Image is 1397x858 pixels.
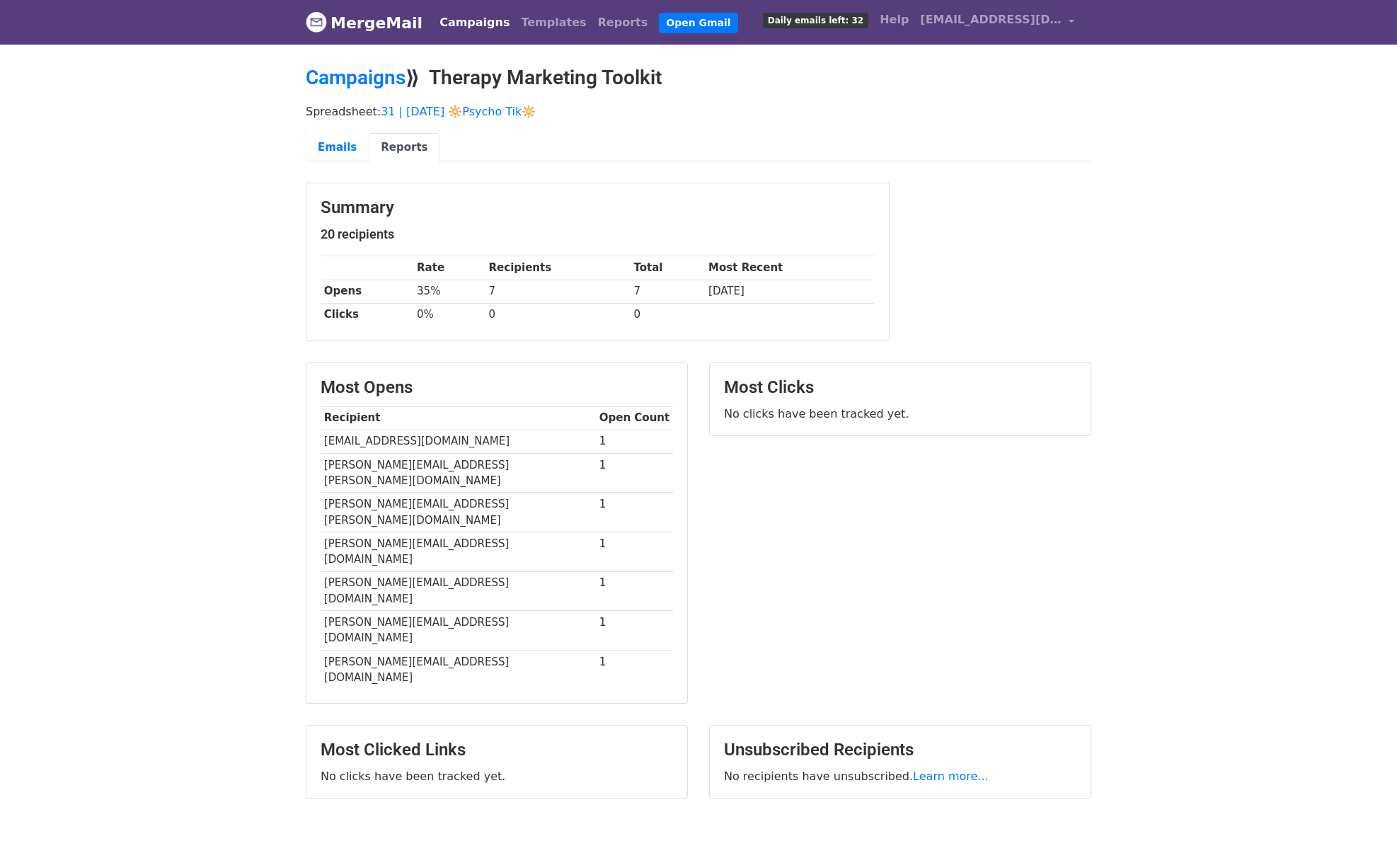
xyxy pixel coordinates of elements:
[874,6,914,34] a: Help
[596,430,673,453] td: 1
[306,66,406,89] a: Campaigns
[321,430,596,453] td: [EMAIL_ADDRESS][DOMAIN_NAME]
[321,227,875,242] h5: 20 recipients
[321,453,596,493] td: [PERSON_NAME][EMAIL_ADDRESS][PERSON_NAME][DOMAIN_NAME]
[596,532,673,571] td: 1
[724,406,1076,421] p: No clicks have been tracked yet.
[724,740,1076,760] h3: Unsubscribed Recipients
[914,6,1080,39] a: [EMAIL_ADDRESS][DOMAIN_NAME]
[369,133,439,162] a: Reports
[485,280,631,303] td: 7
[413,256,485,280] th: Rate
[485,256,631,280] th: Recipients
[705,280,875,303] td: [DATE]
[321,769,673,784] p: No clicks have been tracked yet.
[485,303,631,326] td: 0
[724,377,1076,398] h3: Most Clicks
[321,740,673,760] h3: Most Clicked Links
[306,133,369,162] a: Emails
[913,770,989,783] a: Learn more...
[596,493,673,532] td: 1
[631,280,706,303] td: 7
[306,8,422,38] a: MergeMail
[321,198,875,218] h3: Summary
[413,303,485,326] td: 0%
[596,571,673,611] td: 1
[321,532,596,571] td: [PERSON_NAME][EMAIL_ADDRESS][DOMAIN_NAME]
[596,650,673,689] td: 1
[321,303,413,326] th: Clicks
[515,8,592,37] a: Templates
[306,104,1091,119] p: Spreadsheet:
[763,13,868,28] span: Daily emails left: 32
[757,6,874,34] a: Daily emails left: 32
[631,256,706,280] th: Total
[724,769,1076,784] p: No recipients have unsubscribed.
[596,453,673,493] td: 1
[381,105,536,118] a: 31 | [DATE] 🔆Psycho Tik🔆
[1326,790,1397,858] iframe: Chat Widget
[659,13,737,33] a: Open Gmail
[413,280,485,303] td: 35%
[321,611,596,651] td: [PERSON_NAME][EMAIL_ADDRESS][DOMAIN_NAME]
[631,303,706,326] td: 0
[321,650,596,689] td: [PERSON_NAME][EMAIL_ADDRESS][DOMAIN_NAME]
[920,11,1062,28] span: [EMAIL_ADDRESS][DOMAIN_NAME]
[596,611,673,651] td: 1
[705,256,875,280] th: Most Recent
[321,571,596,611] td: [PERSON_NAME][EMAIL_ADDRESS][DOMAIN_NAME]
[321,280,413,303] th: Opens
[306,66,1091,90] h2: ⟫ Therapy Marketing Toolkit
[596,406,673,430] th: Open Count
[321,377,673,398] h3: Most Opens
[306,11,327,33] img: MergeMail logo
[434,8,515,37] a: Campaigns
[592,8,654,37] a: Reports
[321,493,596,532] td: [PERSON_NAME][EMAIL_ADDRESS][PERSON_NAME][DOMAIN_NAME]
[321,406,596,430] th: Recipient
